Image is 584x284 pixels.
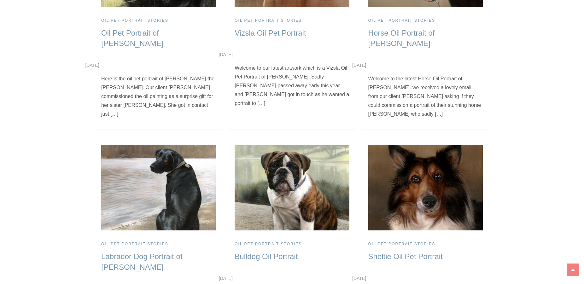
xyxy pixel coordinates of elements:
a: Bulldog Oil Portrait [235,252,298,261]
a: Sheltie Oil Pet Portrait [368,252,443,261]
a: Oil Pet Portrait Stories [101,18,168,23]
img: Bulldog Oil Portrait [235,145,349,230]
a: Oil Pet Portrait Stories [101,242,168,247]
img: Labrador Dog Portrait of Patsy [101,145,216,230]
a: Oil Pet Portrait Stories [235,18,302,23]
img: Sheltie Oil Pet Portrait [368,145,483,230]
a: Oil Pet Portrait Stories [368,18,435,23]
a: Oil Pet Portrait Stories [235,242,302,247]
a: Oil Pet Portrait of [PERSON_NAME] [101,29,163,48]
a: Labrador Dog Portrait of [PERSON_NAME] [101,252,182,271]
p: Welcome to our latest artwork which is a Vizsla Oil Pet Portrait of [PERSON_NAME]. Sadly [PERSON_... [235,64,349,108]
a: [DATE] [352,63,366,68]
p: Here is the oil pet portrait of [PERSON_NAME] the [PERSON_NAME]. Our client [PERSON_NAME] commiss... [101,74,216,119]
a: Vizsla Oil Pet Portrait [235,29,306,37]
a: Horse Oil Portrait of [PERSON_NAME] [368,29,435,48]
p: Welcome to the latest Horse Oil Portrait of [PERSON_NAME]. we received a lovely email from our cl... [368,74,483,119]
a: [DATE] [219,276,233,281]
a: [DATE] [219,52,233,57]
a: [DATE] [85,63,99,68]
a: Oil Pet Portrait Stories [368,242,435,247]
a: [DATE] [352,276,366,281]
